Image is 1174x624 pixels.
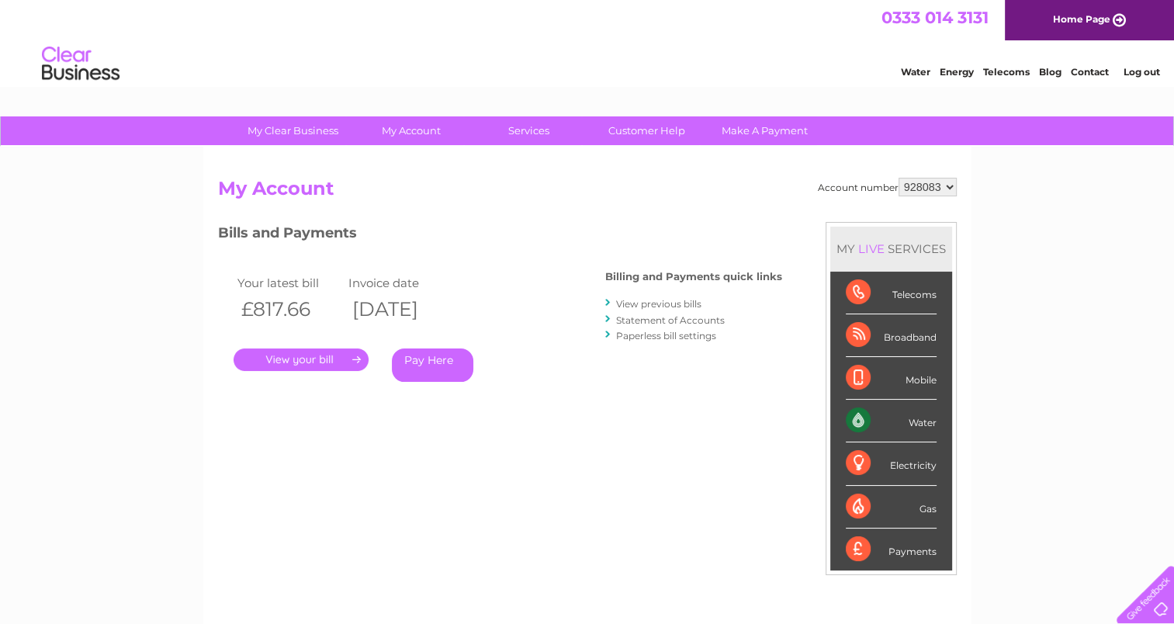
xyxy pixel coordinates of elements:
a: Telecoms [983,66,1030,78]
div: Broadband [846,314,937,357]
a: My Account [347,116,475,145]
a: Energy [940,66,974,78]
td: Invoice date [345,272,456,293]
a: My Clear Business [229,116,357,145]
a: Blog [1039,66,1061,78]
a: Statement of Accounts [616,314,725,326]
a: . [234,348,369,371]
div: Gas [846,486,937,529]
h4: Billing and Payments quick links [605,271,782,283]
div: Telecoms [846,272,937,314]
div: Clear Business is a trading name of Verastar Limited (registered in [GEOGRAPHIC_DATA] No. 3667643... [221,9,954,75]
h2: My Account [218,178,957,207]
h3: Bills and Payments [218,222,782,249]
a: Contact [1071,66,1109,78]
div: Water [846,400,937,442]
a: Make A Payment [701,116,829,145]
img: logo.png [41,40,120,88]
th: [DATE] [345,293,456,325]
div: Mobile [846,357,937,400]
a: Pay Here [392,348,473,382]
a: Paperless bill settings [616,330,716,341]
div: Payments [846,529,937,570]
div: Electricity [846,442,937,485]
a: Log out [1123,66,1159,78]
a: 0333 014 3131 [881,8,989,27]
a: Water [901,66,930,78]
div: Account number [818,178,957,196]
a: View previous bills [616,298,701,310]
div: LIVE [855,241,888,256]
a: Services [465,116,593,145]
td: Your latest bill [234,272,345,293]
th: £817.66 [234,293,345,325]
a: Customer Help [583,116,711,145]
div: MY SERVICES [830,227,952,271]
